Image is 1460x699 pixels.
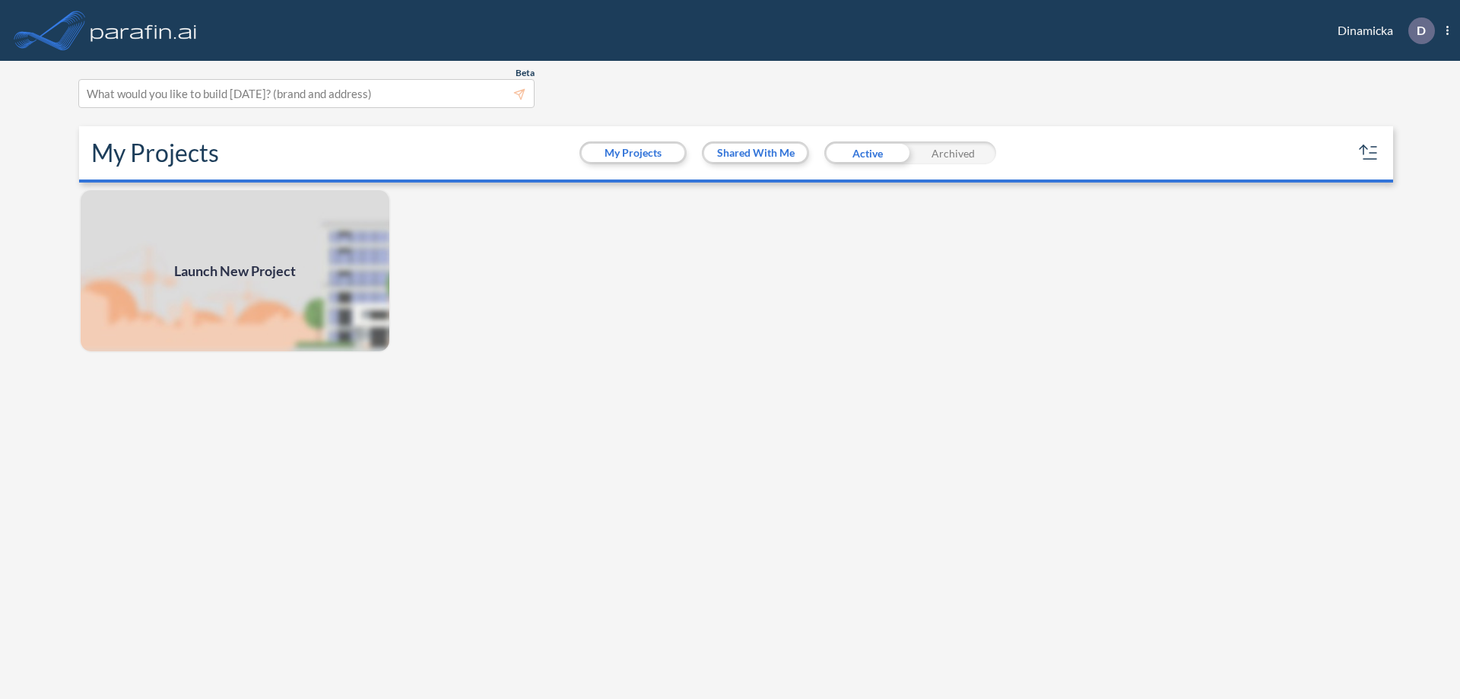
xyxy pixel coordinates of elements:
[516,67,535,79] span: Beta
[87,15,200,46] img: logo
[1417,24,1426,37] p: D
[824,141,910,164] div: Active
[910,141,996,164] div: Archived
[79,189,391,353] a: Launch New Project
[79,189,391,353] img: add
[582,144,684,162] button: My Projects
[174,261,296,281] span: Launch New Project
[91,138,219,167] h2: My Projects
[1315,17,1449,44] div: Dinamicka
[704,144,807,162] button: Shared With Me
[1357,141,1381,165] button: sort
